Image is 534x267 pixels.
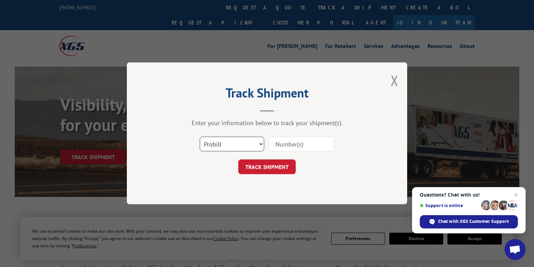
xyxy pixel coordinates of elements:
button: TRACK SHIPMENT [238,160,296,174]
div: Chat with XGS Customer Support [420,215,518,228]
span: Support is online [420,203,479,208]
div: Open chat [505,239,526,260]
span: Chat with XGS Customer Support [438,218,509,225]
span: Close chat [512,191,520,199]
h2: Track Shipment [162,88,372,101]
input: Number(s) [269,137,334,152]
span: Questions? Chat with us! [420,192,518,198]
button: Close modal [391,71,398,90]
div: Enter your information below to track your shipment(s). [162,119,372,127]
